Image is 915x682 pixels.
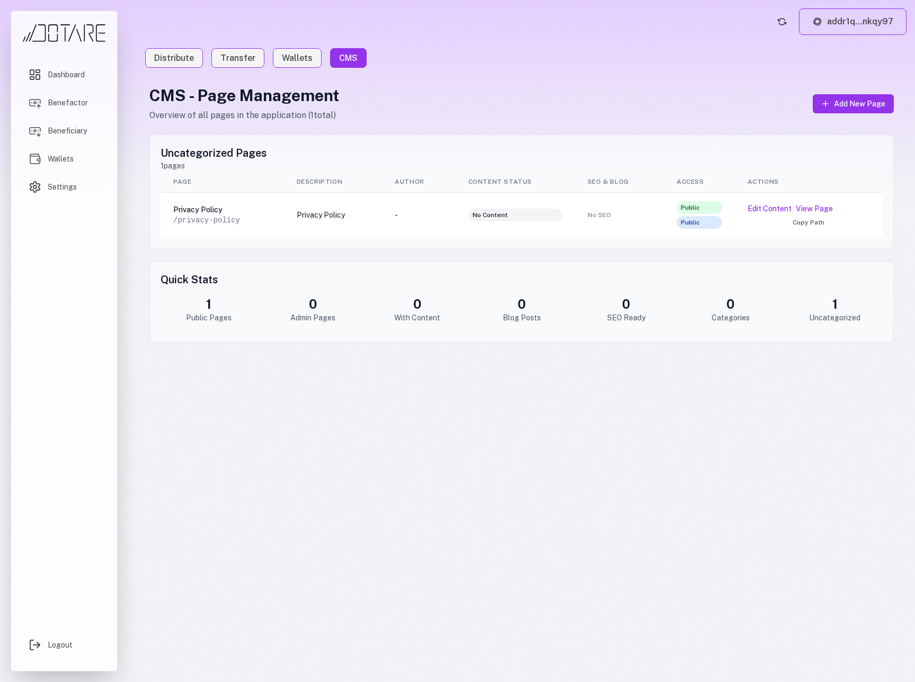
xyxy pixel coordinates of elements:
img: Benefactor [29,96,41,109]
div: 0 [378,295,457,312]
div: - [395,210,442,220]
div: 0 [273,295,352,312]
span: No Content [468,209,562,221]
a: Transfer [211,48,264,68]
h2: Quick Stats [161,272,883,287]
div: 1 [795,295,874,312]
span: Public [677,201,722,214]
th: Page [161,171,284,193]
a: Wallets [273,48,322,68]
span: Wallets [48,154,74,164]
button: addr1q...nkqy97 [799,8,907,35]
div: /privacy-policy [173,215,240,226]
div: Admin Pages [273,312,352,323]
div: 0 [482,295,561,312]
th: Author [382,171,455,193]
a: CMS [330,48,367,68]
div: Privacy Policy [173,204,240,215]
button: Add New Page [813,94,894,113]
img: Dotare Logo [22,24,106,42]
span: Logout [48,640,73,650]
span: No SEO [588,211,651,219]
th: Access [664,171,735,193]
p: Overview of all pages in the application ( 1 total) [149,109,339,122]
span: Public [677,216,722,229]
button: Edit Content [748,203,792,214]
th: Description [284,171,383,193]
th: Actions [735,171,883,193]
img: Beneficiary [29,124,41,137]
h1: CMS - Page Management [149,86,339,105]
th: SEO & Blog [575,171,664,193]
div: 0 [691,295,770,312]
span: Beneficiary [48,125,87,136]
img: Wallets [29,152,41,165]
a: Distribute [145,48,203,68]
div: Categories [691,312,770,323]
div: 1 [169,295,248,312]
p: 1 pages [161,160,883,171]
span: Benefactor [48,97,88,108]
div: SEO Ready [587,312,665,323]
h2: Uncategorized Pages [161,146,883,160]
span: Settings [48,182,77,192]
button: Refresh account status [774,13,790,30]
div: Blog Posts [482,312,561,323]
div: Public Pages [169,312,248,323]
div: Uncategorized [795,312,874,323]
a: View Page [796,203,833,214]
img: Lace logo [812,16,823,27]
div: Privacy Policy [297,210,370,220]
div: 0 [587,295,665,312]
div: With Content [378,312,457,323]
th: Content Status [456,171,575,193]
span: Add New Page [834,98,885,109]
button: Copy Path [748,218,870,227]
span: Dashboard [48,69,85,80]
